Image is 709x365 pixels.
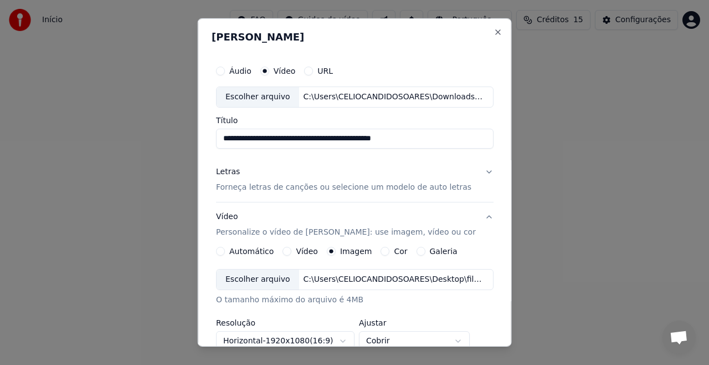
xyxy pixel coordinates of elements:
div: C:\Users\CELIOCANDIDOSOARES\Downloads\Irmão [PERSON_NAME] Chora e Mãe Não Vê [QVMwYdY_MWM].mp3 [299,92,487,103]
label: Ajustar [359,319,470,327]
label: URL [317,67,333,75]
label: Vídeo [273,67,295,75]
label: Áudio [229,67,251,75]
div: Vídeo [216,211,476,238]
h2: [PERSON_NAME] [212,32,498,42]
p: Personalize o vídeo de [PERSON_NAME]: use imagem, vídeo ou cor [216,227,476,238]
p: Forneça letras de canções ou selecione um modelo de auto letras [216,182,471,193]
div: Escolher arquivo [217,270,299,290]
label: Título [216,116,494,124]
label: Vídeo [296,247,318,255]
label: Galeria [429,247,457,255]
div: Escolher arquivo [217,87,299,107]
label: Resolução [216,319,354,327]
button: LetrasForneça letras de canções ou selecione um modelo de auto letras [216,158,494,202]
button: VídeoPersonalize o vídeo de [PERSON_NAME]: use imagem, vídeo ou cor [216,202,494,247]
div: O tamanho máximo do arquivo é 4MB [216,295,494,306]
div: C:\Users\CELIOCANDIDOSOARES\Desktop\filho.png [299,274,487,285]
label: Automático [229,247,274,255]
div: Letras [216,166,240,178]
label: Cor [394,247,407,255]
label: Imagem [340,247,371,255]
